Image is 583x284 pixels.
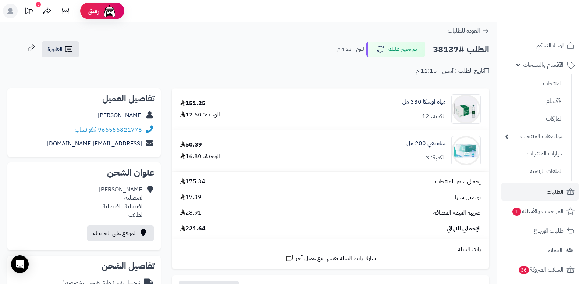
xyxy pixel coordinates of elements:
[13,262,155,270] h2: تفاصيل الشحن
[536,40,564,51] span: لوحة التحكم
[47,139,142,148] a: [EMAIL_ADDRESS][DOMAIN_NAME]
[402,98,446,106] a: مياة اوسكا 330 مل
[42,41,79,57] a: الفاتورة
[36,2,41,7] div: 9
[416,67,489,75] div: تاريخ الطلب : أمس - 11:15 م
[406,139,446,148] a: مياه نقي 200 مل
[547,187,564,197] span: الطلبات
[518,265,564,275] span: السلات المتروكة
[501,183,579,201] a: الطلبات
[448,26,489,35] a: العودة للطلبات
[180,177,205,186] span: 175.34
[88,7,99,15] span: رفيق
[180,141,202,149] div: 50.39
[11,255,29,273] div: Open Intercom Messenger
[102,4,117,18] img: ai-face.png
[519,266,529,274] span: 36
[501,93,566,109] a: الأقسام
[19,4,38,20] a: تحديثات المنصة
[13,94,155,103] h2: تفاصيل العميل
[180,224,206,233] span: 221.64
[435,177,481,186] span: إجمالي سعر المنتجات
[512,206,564,216] span: المراجعات والأسئلة
[433,42,489,57] h2: الطلب #38137
[501,111,566,127] a: الماركات
[296,254,376,263] span: شارك رابط السلة نفسها مع عميل آخر
[13,168,155,177] h2: عنوان الشحن
[501,261,579,278] a: السلات المتروكة36
[501,37,579,54] a: لوحة التحكم
[47,45,63,54] span: الفاتورة
[534,226,564,236] span: طلبات الإرجاع
[98,125,142,134] a: 966556821778
[501,222,579,240] a: طلبات الإرجاع
[180,193,202,202] span: 17.39
[548,245,562,255] span: العملاء
[501,129,566,144] a: مواصفات المنتجات
[285,254,376,263] a: شارك رابط السلة نفسها مع عميل آخر
[533,19,576,35] img: logo-2.png
[87,225,154,241] a: الموقع على الخريطة
[180,99,206,108] div: 151.25
[75,125,96,134] a: واتساب
[366,42,425,57] button: تم تجهيز طلبك
[180,209,202,217] span: 28.91
[501,76,566,91] a: المنتجات
[501,163,566,179] a: الملفات الرقمية
[422,112,446,121] div: الكمية: 12
[501,202,579,220] a: المراجعات والأسئلة1
[501,241,579,259] a: العملاء
[175,245,486,254] div: رابط السلة
[512,208,521,216] span: 1
[455,193,481,202] span: توصيل شبرا
[452,94,480,124] img: 1746543475-WhatsApp%20Image%202025-05-06%20at%205.57.28%20PM-90x90.jpeg
[99,186,144,219] div: [PERSON_NAME] الفيصلية، الفيصلية، الفيصلية الطائف
[180,152,220,161] div: الوحدة: 16.80
[501,146,566,162] a: خيارات المنتجات
[98,111,143,120] a: [PERSON_NAME]
[433,209,481,217] span: ضريبة القيمة المضافة
[426,154,446,162] div: الكمية: 3
[337,46,365,53] small: اليوم - 4:23 م
[452,136,480,165] img: 81111a712c619bdf75446576019b57303d5-90x90.jpg
[448,26,480,35] span: العودة للطلبات
[447,224,481,233] span: الإجمالي النهائي
[523,60,564,70] span: الأقسام والمنتجات
[180,111,220,119] div: الوحدة: 12.60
